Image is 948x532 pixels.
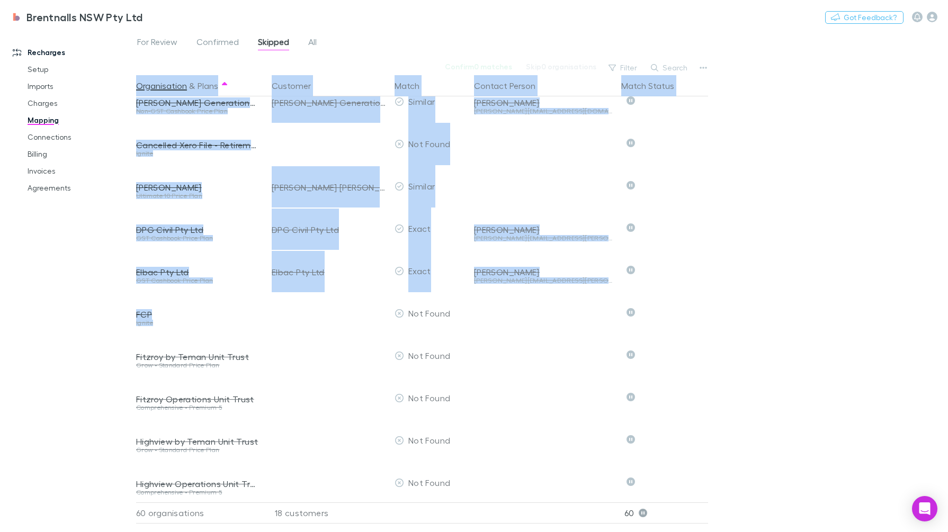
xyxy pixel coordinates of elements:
[17,78,144,95] a: Imports
[627,96,635,105] svg: Skipped
[4,4,149,30] a: Brentnalls NSW Pty Ltd
[26,11,143,23] h3: Brentnalls NSW Pty Ltd
[474,277,613,284] div: [PERSON_NAME][EMAIL_ADDRESS][PERSON_NAME][DOMAIN_NAME]
[196,37,239,50] span: Confirmed
[17,112,144,129] a: Mapping
[395,75,432,96] button: Match
[17,146,144,163] a: Billing
[408,139,450,149] span: Not Found
[474,235,613,241] div: [PERSON_NAME][EMAIL_ADDRESS][PERSON_NAME][DOMAIN_NAME]
[198,75,218,96] button: Plans
[17,95,144,112] a: Charges
[136,224,259,235] div: DPG Civil Pty Ltd
[408,266,431,276] span: Exact
[408,223,431,233] span: Exact
[136,150,259,157] div: Ignite
[627,223,635,232] svg: Skipped
[408,96,435,106] span: Similar
[136,182,259,193] div: [PERSON_NAME]
[17,179,144,196] a: Agreements
[2,44,144,61] a: Recharges
[646,61,694,74] button: Search
[136,320,259,326] div: Ignite
[627,181,635,190] svg: Skipped
[825,11,904,24] button: Got Feedback?
[627,139,635,147] svg: Skipped
[17,129,144,146] a: Connections
[136,489,259,495] div: Comprehensive • Premium 5
[136,267,259,277] div: Elbac Pty Ltd
[136,404,259,411] div: Comprehensive • Premium 5
[272,251,386,293] div: Elbac Pty Ltd
[408,181,435,191] span: Similar
[627,393,635,401] svg: Skipped
[136,309,259,320] div: FCP
[272,166,386,209] div: [PERSON_NAME] [PERSON_NAME]
[137,37,177,50] span: For Review
[136,394,259,404] div: Fitzroy Operations Unit Trust
[136,351,259,362] div: Fitzroy by Teman Unit Trust
[272,209,386,251] div: DPG Civil Pty Ltd
[603,61,643,74] button: Filter
[136,277,259,284] div: GST Cashbook Price Plan
[11,11,22,23] img: Brentnalls NSW Pty Ltd's Logo
[136,502,263,524] div: 60 organisations
[408,435,450,445] span: Not Found
[136,447,259,453] div: Grow • Standard Price Plan
[621,75,687,96] button: Match Status
[474,75,548,96] button: Contact Person
[627,435,635,444] svg: Skipped
[136,235,259,241] div: GST Cashbook Price Plan
[136,140,259,150] div: Cancelled Xero File - Retirement Village Home Care Pty Ltd
[408,477,450,488] span: Not Found
[912,496,937,521] div: Open Intercom Messenger
[474,97,613,108] div: [PERSON_NAME]
[308,37,317,50] span: All
[627,266,635,274] svg: Skipped
[136,108,259,114] div: Non-GST Cashbook Price Plan
[627,350,635,359] svg: Skipped
[438,60,519,73] button: Confirm0 matches
[519,60,603,73] button: Skip0 organisations
[408,350,450,360] span: Not Found
[624,503,708,523] p: 60
[272,75,324,96] button: Customer
[408,393,450,403] span: Not Found
[136,479,259,489] div: Highview Operations Unit Trust
[136,436,259,447] div: Highview by Teman Unit Trust
[17,61,144,78] a: Setup
[136,75,187,96] button: Organisation
[136,75,259,96] div: &
[258,37,289,50] span: Skipped
[263,502,390,524] div: 18 customers
[408,308,450,318] span: Not Found
[136,362,259,368] div: Grow • Standard Price Plan
[474,224,613,235] div: [PERSON_NAME]
[474,108,613,114] div: [PERSON_NAME][EMAIL_ADDRESS][DOMAIN_NAME]
[136,97,259,108] div: [PERSON_NAME] Generations Trust
[474,267,613,277] div: [PERSON_NAME]
[17,163,144,179] a: Invoices
[627,477,635,486] svg: Skipped
[627,308,635,317] svg: Skipped
[136,193,259,199] div: Ultimate 10 Price Plan
[272,82,386,124] div: [PERSON_NAME] Generations Pty Limited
